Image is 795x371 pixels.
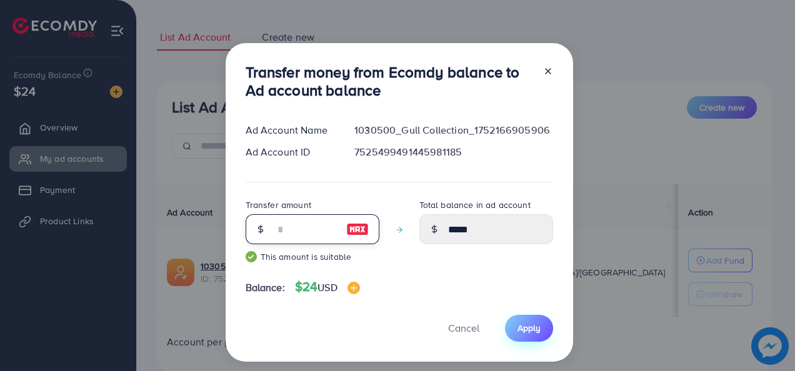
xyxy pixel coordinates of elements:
div: Ad Account Name [236,123,345,137]
span: USD [317,280,337,294]
img: guide [246,251,257,262]
small: This amount is suitable [246,250,379,263]
label: Total balance in ad account [419,199,531,211]
div: 7525499491445981185 [344,145,562,159]
img: image [346,222,369,237]
label: Transfer amount [246,199,311,211]
span: Apply [517,322,541,334]
span: Cancel [448,321,479,335]
h4: $24 [295,279,360,295]
div: 1030500_Gull Collection_1752166905906 [344,123,562,137]
img: image [347,282,360,294]
span: Balance: [246,280,285,295]
div: Ad Account ID [236,145,345,159]
button: Cancel [432,315,495,342]
h3: Transfer money from Ecomdy balance to Ad account balance [246,63,533,99]
button: Apply [505,315,553,342]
